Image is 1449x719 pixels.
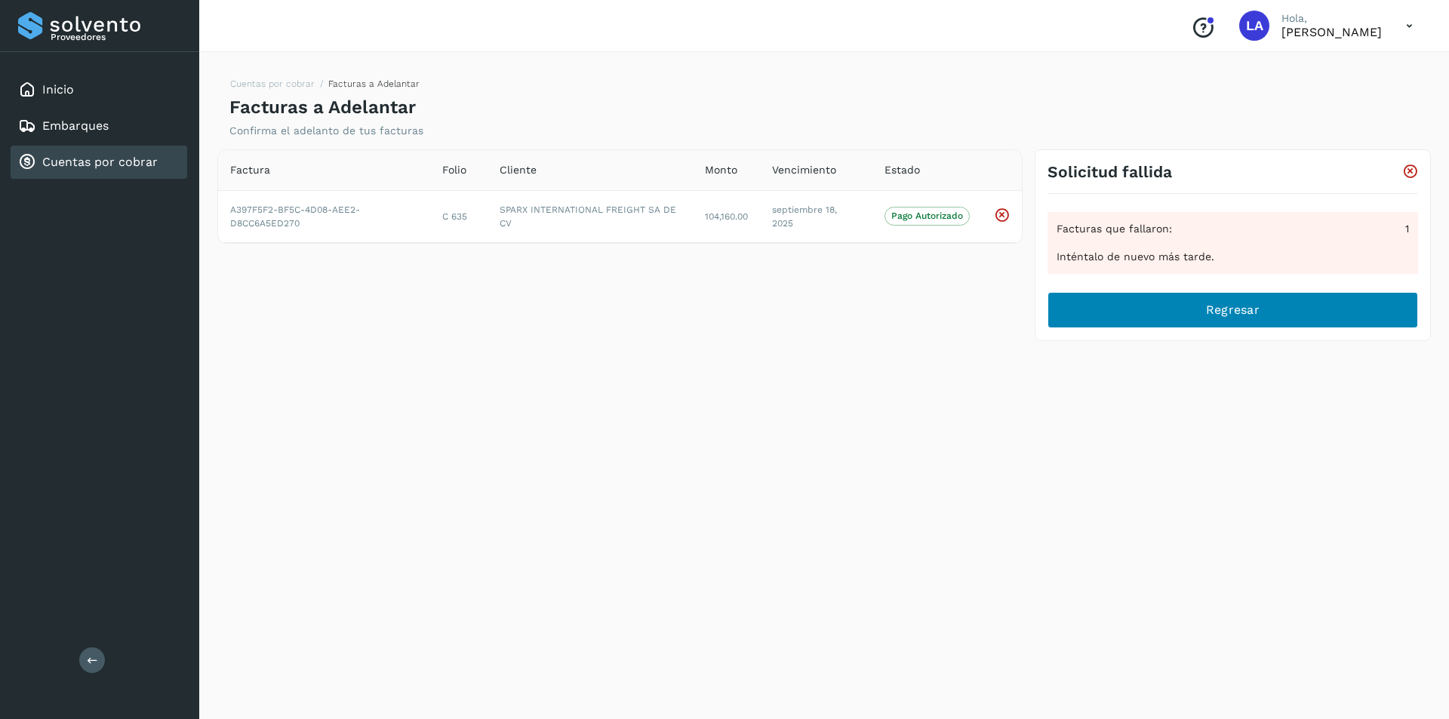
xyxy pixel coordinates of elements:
span: Vencimiento [772,162,836,178]
button: Regresar [1048,292,1418,328]
div: Embarques [11,109,187,143]
p: Confirma el adelanto de tus facturas [229,124,423,137]
p: Luis Adrian Garcia Sanchez [1281,25,1382,39]
a: Inicio [42,82,74,97]
span: Facturas a Adelantar [328,78,420,89]
span: Folio [442,162,466,178]
h4: Facturas a Adelantar [229,97,416,118]
div: Inténtalo de nuevo más tarde. [1057,249,1409,265]
p: Proveedores [51,32,181,42]
div: Facturas que fallaron: [1057,221,1409,237]
td: C 635 [430,190,488,242]
span: 1 [1405,221,1409,237]
span: septiembre 18, 2025 [772,204,837,229]
span: Estado [884,162,920,178]
span: 104,160.00 [705,211,748,222]
span: Monto [705,162,737,178]
a: Cuentas por cobrar [230,78,315,89]
span: Factura [230,162,270,178]
p: Pago Autorizado [891,210,963,221]
td: A397F5F2-BF5C-4D08-AEE2-D8CC6A5ED270 [218,190,430,242]
nav: breadcrumb [229,77,420,97]
span: Regresar [1206,302,1260,318]
span: Cliente [500,162,537,178]
p: Hola, [1281,12,1382,25]
a: Embarques [42,118,109,133]
a: Cuentas por cobrar [42,155,158,169]
h3: Solicitud fallida [1048,162,1172,181]
div: Cuentas por cobrar [11,146,187,179]
td: SPARX INTERNATIONAL FREIGHT SA DE CV [488,190,693,242]
div: Inicio [11,73,187,106]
